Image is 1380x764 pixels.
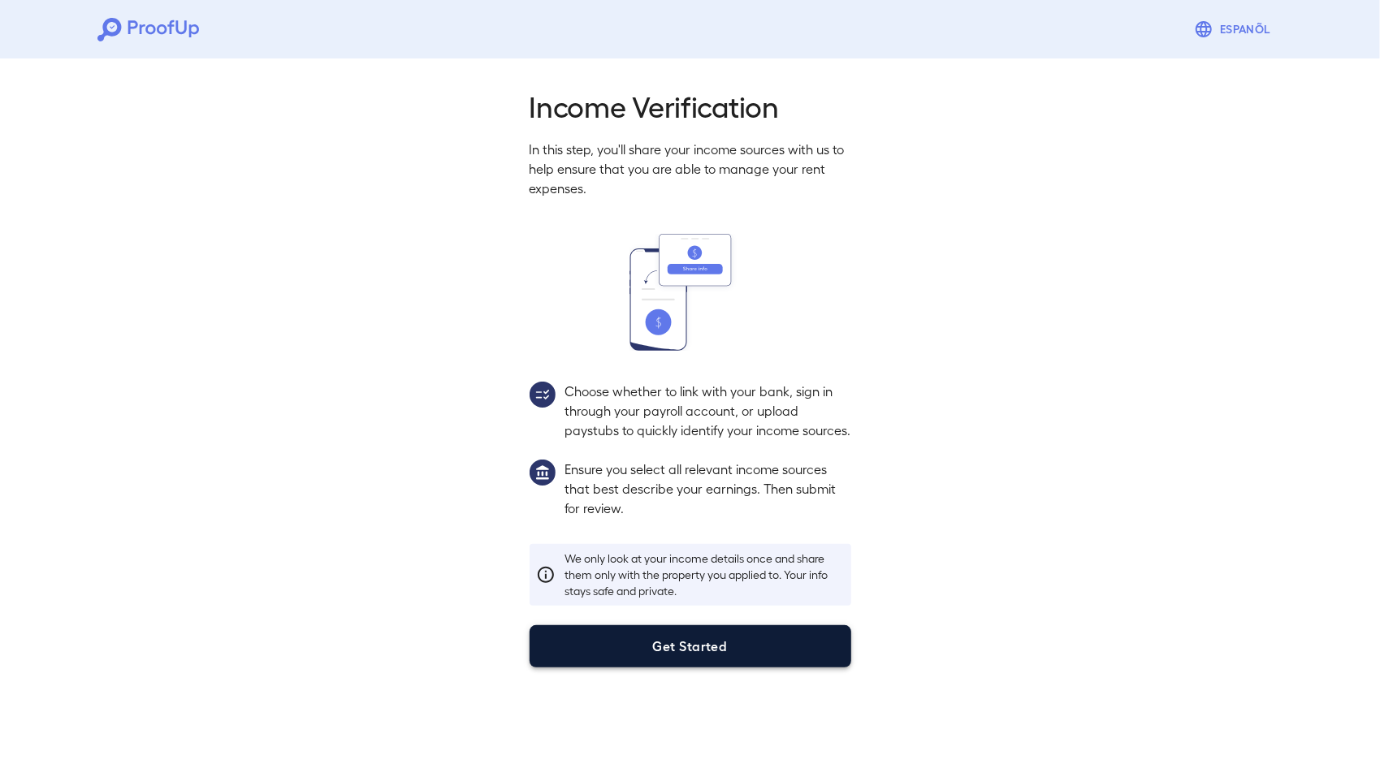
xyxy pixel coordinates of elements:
[565,460,851,518] p: Ensure you select all relevant income sources that best describe your earnings. Then submit for r...
[1187,13,1283,45] button: Espanõl
[530,625,851,667] button: Get Started
[530,382,556,408] img: group2.svg
[530,140,851,198] p: In this step, you'll share your income sources with us to help ensure that you are able to manage...
[629,234,751,351] img: transfer_money.svg
[530,88,851,123] h2: Income Verification
[530,460,556,486] img: group1.svg
[565,550,845,599] p: We only look at your income details once and share them only with the property you applied to. Yo...
[565,382,851,440] p: Choose whether to link with your bank, sign in through your payroll account, or upload paystubs t...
